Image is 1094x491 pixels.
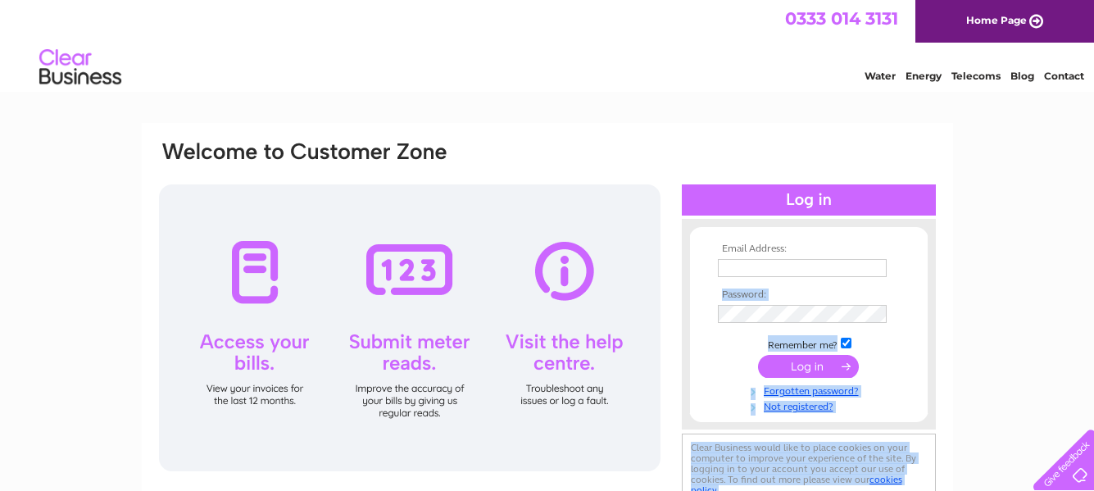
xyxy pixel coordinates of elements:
div: Clear Business is a trading name of Verastar Limited (registered in [GEOGRAPHIC_DATA] No. 3667643... [161,9,935,80]
td: Remember me? [714,335,904,352]
a: Not registered? [718,398,904,413]
img: logo.png [39,43,122,93]
a: Blog [1010,70,1034,82]
a: Contact [1044,70,1084,82]
a: Water [865,70,896,82]
th: Email Address: [714,243,904,255]
a: 0333 014 3131 [785,8,898,29]
input: Submit [758,355,859,378]
a: Telecoms [951,70,1001,82]
th: Password: [714,289,904,301]
a: Energy [906,70,942,82]
a: Forgotten password? [718,382,904,398]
